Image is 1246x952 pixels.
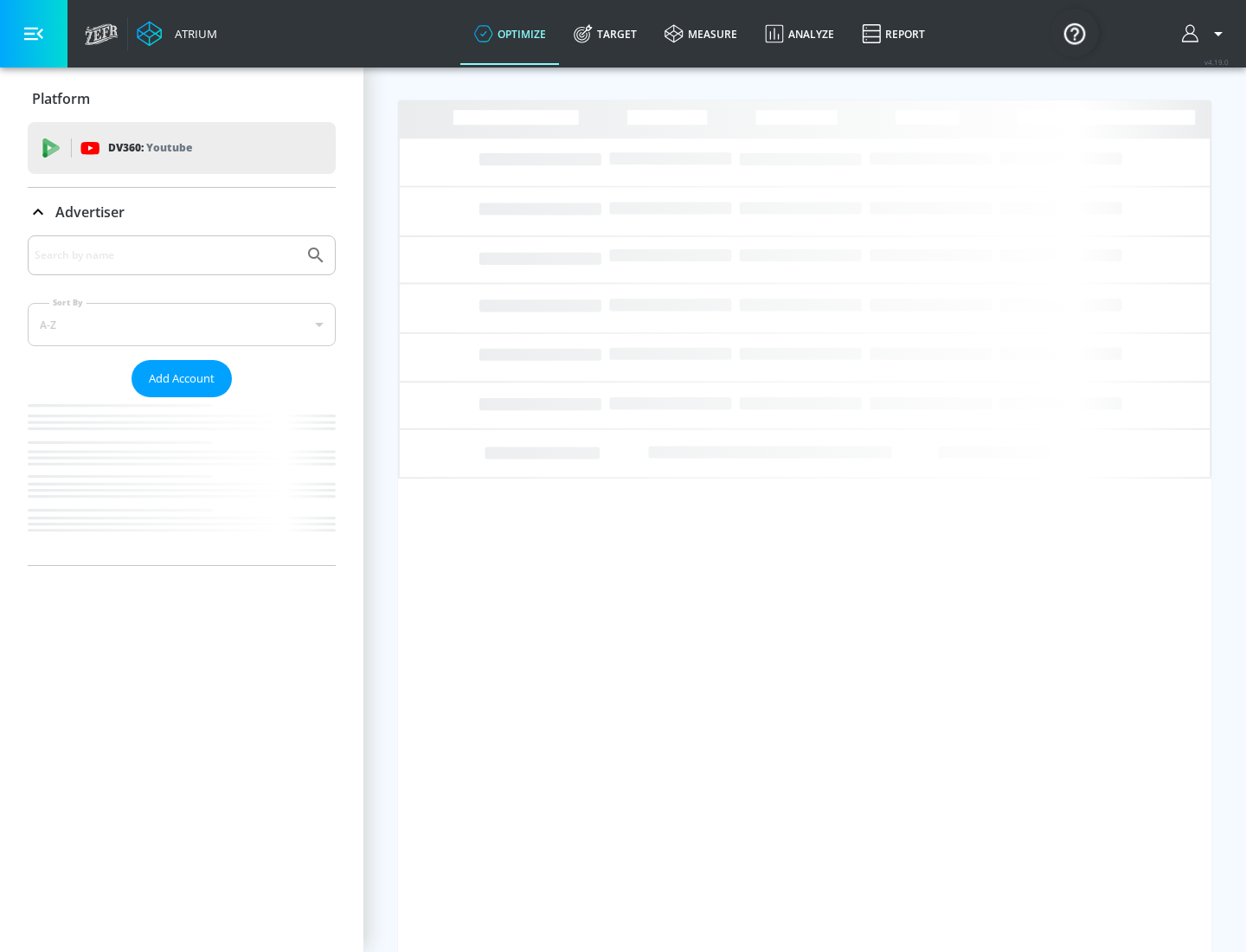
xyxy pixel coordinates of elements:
div: Advertiser [28,188,336,236]
button: Open Resource Center [1050,9,1099,57]
nav: list of Advertiser [28,397,336,565]
div: DV360: Youtube [28,122,336,174]
p: Platform [32,89,90,108]
input: Search by name [35,244,297,267]
div: Platform [28,74,336,123]
a: Atrium [137,21,217,47]
a: Analyze [751,3,848,65]
button: Add Account [132,360,232,397]
div: A-Z [28,303,336,346]
a: measure [651,3,751,65]
a: Target [560,3,651,65]
label: Sort By [49,297,87,308]
span: v 4.19.0 [1204,57,1229,67]
p: Youtube [146,138,192,157]
p: Advertiser [55,203,125,222]
a: optimize [460,3,560,65]
span: Add Account [149,369,215,389]
div: Advertiser [28,235,336,565]
a: Report [848,3,939,65]
p: DV360: [108,138,192,158]
div: Atrium [168,26,217,42]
